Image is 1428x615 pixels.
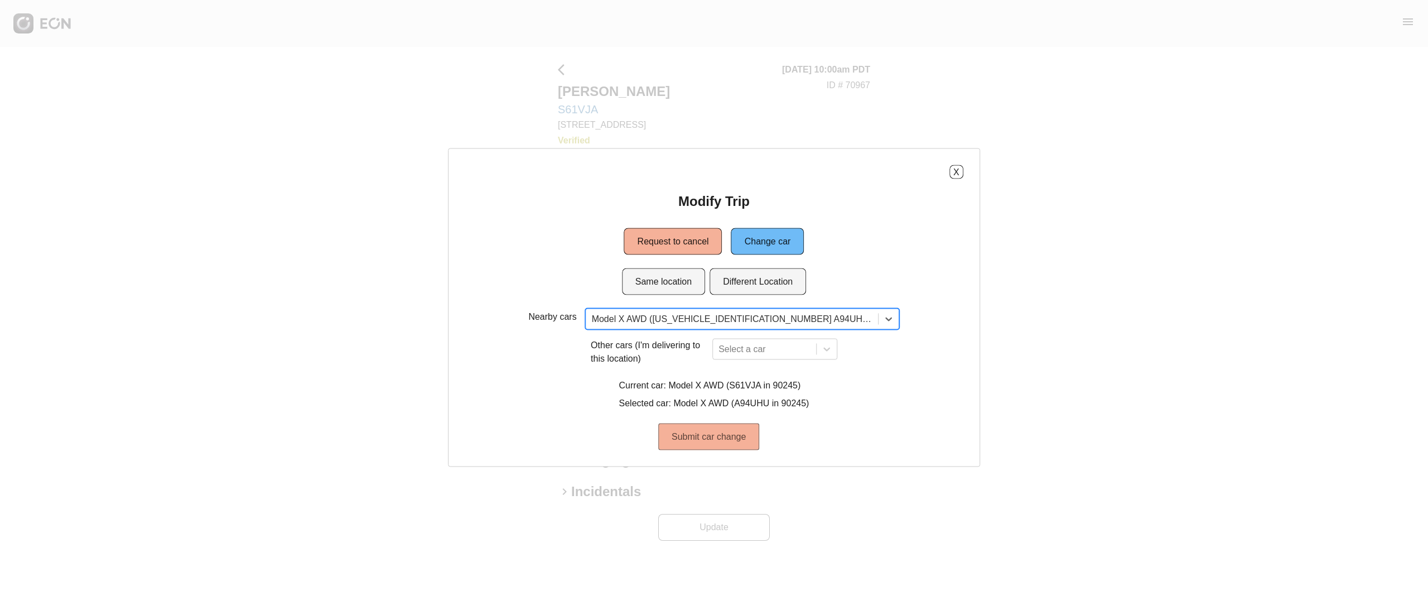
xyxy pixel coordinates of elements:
[658,424,759,450] button: Submit car change
[591,339,708,366] p: Other cars (I'm delivering to this location)
[622,268,705,295] button: Same location
[619,397,809,410] p: Selected car: Model X AWD (A94UHU in 90245)
[731,228,804,255] button: Change car
[710,268,806,295] button: Different Location
[619,379,809,392] p: Current car: Model X AWD (S61VJA in 90245)
[624,228,722,255] button: Request to cancel
[678,193,750,210] h2: Modify Trip
[528,310,576,324] p: Nearby cars
[949,165,963,179] button: X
